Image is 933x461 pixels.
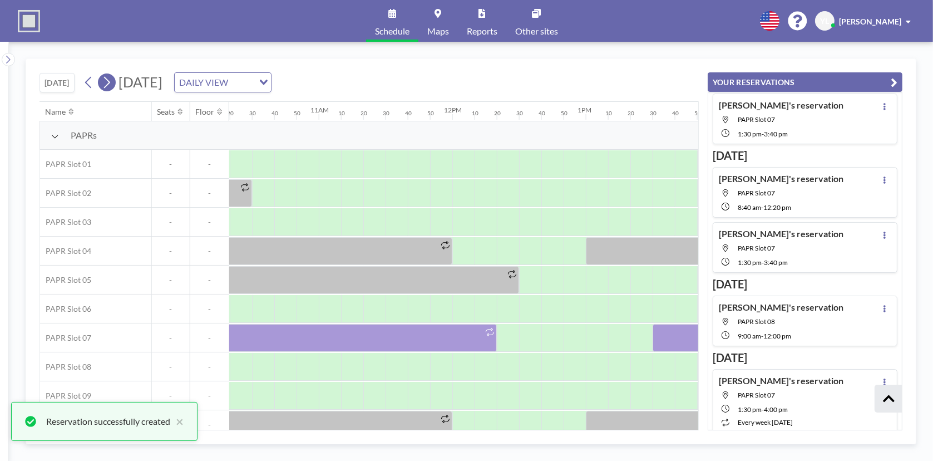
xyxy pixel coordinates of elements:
[713,277,897,291] h3: [DATE]
[152,159,190,169] span: -
[119,73,162,90] span: [DATE]
[152,304,190,314] span: -
[762,130,764,138] span: -
[231,75,253,90] input: Search for option
[708,72,902,92] button: YOUR RESERVATIONS
[40,246,91,256] span: PAPR Slot 04
[738,418,793,426] span: every week [DATE]
[839,17,901,26] span: [PERSON_NAME]
[719,375,843,386] h4: [PERSON_NAME]'s reservation
[170,415,184,428] button: close
[152,275,190,285] span: -
[539,110,545,117] div: 40
[763,203,791,212] span: 12:20 PM
[719,302,843,313] h4: [PERSON_NAME]'s reservation
[738,203,761,212] span: 8:40 AM
[271,110,278,117] div: 40
[152,333,190,343] span: -
[713,351,897,365] h3: [DATE]
[761,203,763,212] span: -
[338,110,345,117] div: 10
[152,188,190,198] span: -
[190,159,229,169] span: -
[361,110,367,117] div: 20
[190,246,229,256] span: -
[738,317,775,326] span: PAPR Slot 08
[46,415,170,428] div: Reservation successfully created
[764,405,788,414] span: 4:00 PM
[294,110,300,117] div: 50
[46,107,66,117] div: Name
[40,333,91,343] span: PAPR Slot 07
[157,107,175,117] div: Seats
[472,110,478,117] div: 10
[40,362,91,372] span: PAPR Slot 08
[738,244,775,252] span: PAPR Slot 07
[719,228,843,239] h4: [PERSON_NAME]'s reservation
[190,362,229,372] span: -
[628,110,634,117] div: 20
[40,391,91,401] span: PAPR Slot 09
[494,110,501,117] div: 20
[190,188,229,198] span: -
[190,275,229,285] span: -
[764,130,788,138] span: 3:40 PM
[738,115,775,124] span: PAPR Slot 07
[427,27,449,36] span: Maps
[152,362,190,372] span: -
[190,420,229,430] span: -
[516,110,523,117] div: 30
[672,110,679,117] div: 40
[719,100,843,111] h4: [PERSON_NAME]'s reservation
[40,73,75,92] button: [DATE]
[152,246,190,256] span: -
[40,275,91,285] span: PAPR Slot 05
[650,110,656,117] div: 30
[467,27,497,36] span: Reports
[738,405,762,414] span: 1:30 PM
[738,130,762,138] span: 1:30 PM
[175,73,271,92] div: Search for option
[738,189,775,197] span: PAPR Slot 07
[190,217,229,227] span: -
[763,332,791,340] span: 12:00 PM
[444,106,462,114] div: 12PM
[177,75,230,90] span: DAILY VIEW
[227,110,234,117] div: 20
[577,106,591,114] div: 1PM
[694,110,701,117] div: 50
[764,258,788,267] span: 3:40 PM
[18,10,40,32] img: organization-logo
[310,106,329,114] div: 11AM
[821,16,830,26] span: YL
[40,217,91,227] span: PAPR Slot 03
[719,173,843,184] h4: [PERSON_NAME]'s reservation
[383,110,389,117] div: 30
[738,258,762,267] span: 1:30 PM
[515,27,558,36] span: Other sites
[762,258,764,267] span: -
[713,149,897,163] h3: [DATE]
[405,110,412,117] div: 40
[738,391,775,399] span: PAPR Slot 07
[738,332,761,340] span: 9:00 AM
[561,110,567,117] div: 50
[249,110,256,117] div: 30
[427,110,434,117] div: 50
[605,110,612,117] div: 10
[40,188,91,198] span: PAPR Slot 02
[761,332,763,340] span: -
[762,405,764,414] span: -
[190,333,229,343] span: -
[40,159,91,169] span: PAPR Slot 01
[152,217,190,227] span: -
[152,391,190,401] span: -
[375,27,409,36] span: Schedule
[196,107,215,117] div: Floor
[40,304,91,314] span: PAPR Slot 06
[190,391,229,401] span: -
[190,304,229,314] span: -
[71,130,97,141] span: PAPRs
